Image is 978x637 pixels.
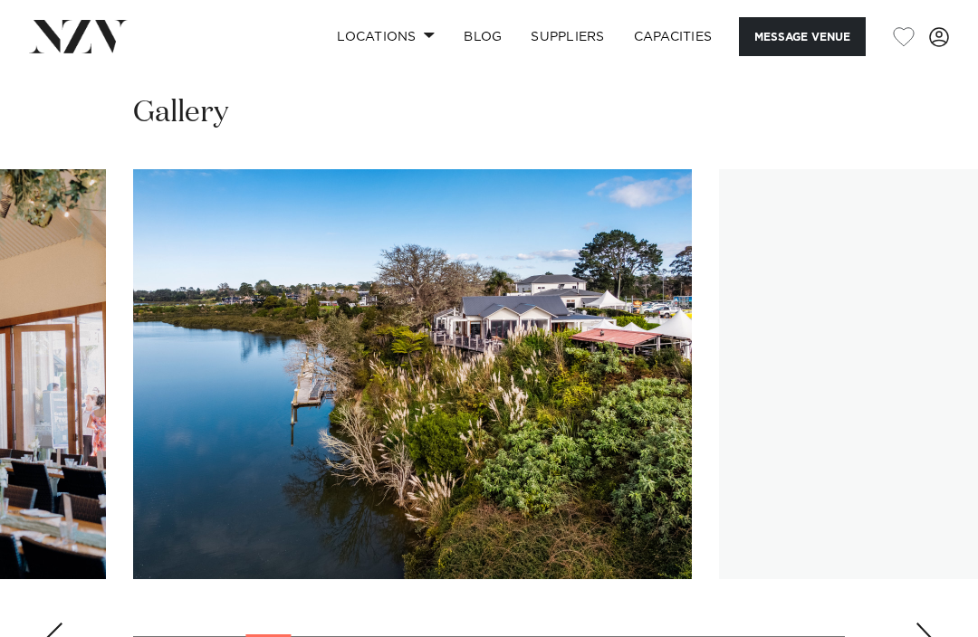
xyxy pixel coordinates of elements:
[739,17,866,56] button: Message Venue
[29,20,128,52] img: nzv-logo.png
[619,17,727,56] a: Capacities
[516,17,618,56] a: SUPPLIERS
[322,17,449,56] a: Locations
[133,169,692,579] swiper-slide: 4 / 19
[133,93,229,132] h2: Gallery
[449,17,516,56] a: BLOG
